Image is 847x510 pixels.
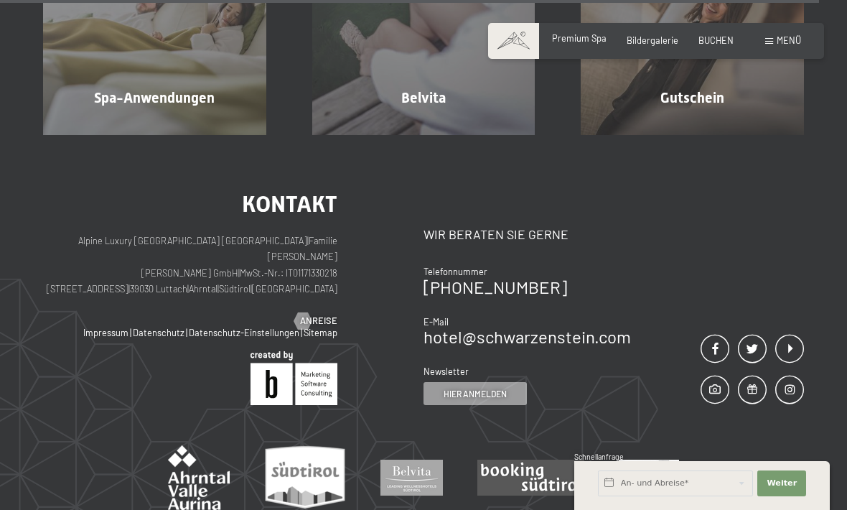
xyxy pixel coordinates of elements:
[133,327,184,338] a: Datenschutz
[423,366,469,377] span: Newsletter
[251,283,252,295] span: |
[777,34,801,46] span: Menü
[238,267,240,279] span: |
[423,277,567,297] a: [PHONE_NUMBER]
[757,470,806,496] button: Weiter
[627,34,678,46] a: Bildergalerie
[574,453,624,461] span: Schnellanfrage
[423,326,631,347] a: hotel@schwarzenstein.com
[186,327,187,338] span: |
[423,226,568,242] span: Wir beraten Sie gerne
[423,266,487,277] span: Telefonnummer
[294,315,337,328] a: Anreise
[698,34,734,46] a: BUCHEN
[304,327,337,338] a: Sitemap
[83,327,128,338] a: Impressum
[128,283,130,295] span: |
[307,235,309,246] span: |
[251,351,337,405] img: Brandnamic GmbH | Leading Hospitality Solutions
[130,327,131,338] span: |
[242,190,337,218] span: Kontakt
[444,388,507,400] span: Hier anmelden
[660,89,724,106] span: Gutschein
[767,478,797,489] span: Weiter
[43,233,337,297] p: Alpine Luxury [GEOGRAPHIC_DATA] [GEOGRAPHIC_DATA] Familie [PERSON_NAME] [PERSON_NAME] GmbH MwSt.-...
[187,283,189,295] span: |
[552,32,607,44] a: Premium Spa
[94,89,215,106] span: Spa-Anwendungen
[423,316,449,328] span: E-Mail
[217,283,219,295] span: |
[300,315,337,328] span: Anreise
[401,89,446,106] span: Belvita
[301,327,302,338] span: |
[189,327,299,338] a: Datenschutz-Einstellungen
